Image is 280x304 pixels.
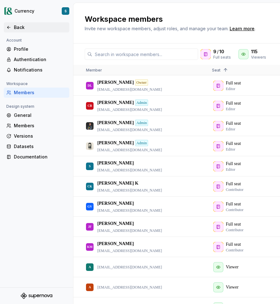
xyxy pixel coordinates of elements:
[86,142,94,150] img: Tom Marks
[4,54,69,65] a: Authentication
[14,143,67,150] div: Datasets
[97,107,162,112] p: [EMAIL_ADDRESS][DOMAIN_NAME]
[213,55,231,60] div: Full seats
[97,248,162,253] p: [EMAIL_ADDRESS][DOMAIN_NAME]
[14,24,67,31] div: Back
[4,37,24,44] div: Account
[97,160,134,166] p: [PERSON_NAME]
[88,200,92,213] div: GV
[89,160,91,172] div: S
[219,49,224,55] span: 10
[89,281,91,293] div: A
[87,241,92,253] div: KM
[86,68,102,72] span: Member
[213,49,216,55] span: 9
[4,121,69,131] a: Members
[251,55,266,60] div: Viewers
[88,180,92,192] div: CK
[97,147,162,152] p: [EMAIL_ADDRESS][DOMAIN_NAME]
[97,168,162,173] p: [EMAIL_ADDRESS][DOMAIN_NAME]
[213,49,231,55] div: /
[85,26,229,31] span: Invite new workspace members, adjust roles, and manage your team.
[97,228,162,233] p: [EMAIL_ADDRESS][DOMAIN_NAME]
[4,7,12,15] img: 77b064d8-59cc-4dbd-8929-60c45737814c.png
[14,123,67,129] div: Members
[97,140,134,146] p: [PERSON_NAME]
[97,79,134,86] p: [PERSON_NAME]
[65,9,67,14] div: S
[135,79,148,86] div: Owner
[4,44,69,54] a: Profile
[4,110,69,120] a: General
[88,100,92,112] div: CB
[14,112,67,118] div: General
[4,152,69,162] a: Documentation
[97,87,162,92] p: [EMAIL_ADDRESS][DOMAIN_NAME]
[88,79,92,92] div: DL
[97,208,162,213] p: [EMAIL_ADDRESS][DOMAIN_NAME]
[88,221,91,233] div: JF
[97,127,162,132] p: [EMAIL_ADDRESS][DOMAIN_NAME]
[14,46,67,52] div: Profile
[85,14,255,24] h2: Workspace members
[97,200,134,207] p: [PERSON_NAME]
[4,22,69,32] a: Back
[97,221,134,227] p: [PERSON_NAME]
[4,141,69,152] a: Datasets
[14,89,67,96] div: Members
[212,68,220,72] span: Seat
[4,88,69,98] a: Members
[14,133,67,139] div: Versions
[21,293,52,299] svg: Supernova Logo
[135,140,148,146] div: Admin
[97,241,134,247] p: [PERSON_NAME]
[4,65,69,75] a: Notifications
[229,26,255,31] span: .
[4,80,30,88] div: Workspace
[14,67,67,73] div: Notifications
[14,8,34,14] div: Currency
[97,265,162,270] p: [EMAIL_ADDRESS][DOMAIN_NAME]
[135,120,148,126] div: Admin
[97,188,162,193] p: [EMAIL_ADDRESS][DOMAIN_NAME]
[251,49,258,55] span: 115
[4,131,69,141] a: Versions
[92,49,198,60] input: Search in workspace members...
[97,180,138,186] p: [PERSON_NAME] K
[230,26,254,32] a: Learn more
[97,285,162,290] p: [EMAIL_ADDRESS][DOMAIN_NAME]
[14,56,67,63] div: Authentication
[135,100,148,106] div: Admin
[97,100,134,106] p: [PERSON_NAME]
[4,103,37,110] div: Design system
[86,122,94,130] img: Patrick
[89,261,91,273] div: A
[97,120,134,126] p: [PERSON_NAME]
[14,154,67,160] div: Documentation
[1,4,72,18] button: CurrencyS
